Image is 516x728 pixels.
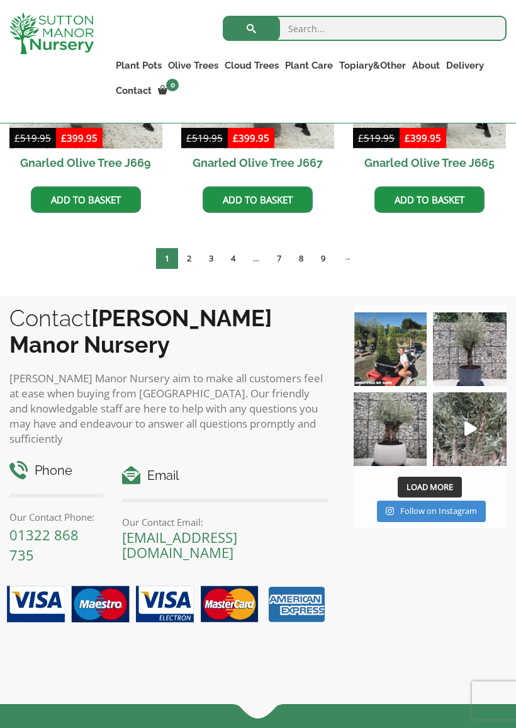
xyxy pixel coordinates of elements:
a: 01322 868 735 [9,525,79,564]
a: Page 2 [178,248,200,269]
bdi: 519.95 [186,132,223,144]
img: Check out this beauty we potted at our nursery today ❤️‍🔥 A huge, ancient gnarled Olive tree plan... [354,392,427,466]
a: [EMAIL_ADDRESS][DOMAIN_NAME] [122,528,237,562]
p: [PERSON_NAME] Manor Nursery aim to make all customers feel at ease when buying from [GEOGRAPHIC_D... [9,371,328,446]
h4: Phone [9,461,103,481]
img: logo [9,13,94,54]
span: … [244,248,268,269]
b: [PERSON_NAME] Manor Nursery [9,305,272,358]
span: £ [405,132,410,144]
button: Load More [398,477,462,498]
input: Search... [223,16,507,41]
a: Add to basket: “Gnarled Olive Tree J669” [31,186,141,213]
h2: Gnarled Olive Tree J667 [181,149,334,177]
a: Page 7 [268,248,290,269]
img: Our elegant & picturesque Angustifolia Cones are an exquisite addition to your Bay Tree collectio... [354,312,427,386]
a: Page 8 [290,248,312,269]
a: Play [433,392,507,466]
span: Load More [407,481,453,492]
span: £ [358,132,364,144]
p: Our Contact Phone: [9,509,103,525]
a: Delivery [443,57,487,74]
a: Plant Care [282,57,336,74]
a: 0 [155,82,182,100]
a: Topiary&Other [336,57,409,74]
a: Cloud Trees [222,57,282,74]
h2: Contact [9,305,328,358]
svg: Play [464,421,477,436]
a: Plant Pots [113,57,165,74]
bdi: 519.95 [358,132,395,144]
p: Our Contact Email: [122,515,328,530]
a: Add to basket: “Gnarled Olive Tree J665” [374,186,485,213]
bdi: 519.95 [14,132,51,144]
a: About [409,57,443,74]
img: A beautiful multi-stem Spanish Olive tree potted in our luxurious fibre clay pots 😍😍 [433,312,507,386]
nav: Product Pagination [9,247,507,274]
svg: Instagram [386,506,394,516]
span: £ [186,132,192,144]
span: 0 [166,79,179,91]
a: Add to basket: “Gnarled Olive Tree J667” [203,186,313,213]
a: Page 4 [222,248,244,269]
span: £ [233,132,238,144]
a: Instagram Follow on Instagram [377,501,486,522]
a: Olive Trees [165,57,222,74]
bdi: 399.95 [233,132,269,144]
span: £ [14,132,20,144]
img: New arrivals Monday morning of beautiful olive trees 🤩🤩 The weather is beautiful this summer, gre... [433,392,507,466]
bdi: 399.95 [405,132,441,144]
h4: Email [122,466,328,486]
a: Page 3 [200,248,222,269]
span: £ [61,132,67,144]
span: Page 1 [156,248,178,269]
span: Follow on Instagram [400,505,477,516]
h2: Gnarled Olive Tree J665 [353,149,506,177]
bdi: 399.95 [61,132,98,144]
a: Page 9 [312,248,334,269]
a: Contact [113,82,155,100]
a: → [334,248,360,269]
h2: Gnarled Olive Tree J669 [9,149,162,177]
